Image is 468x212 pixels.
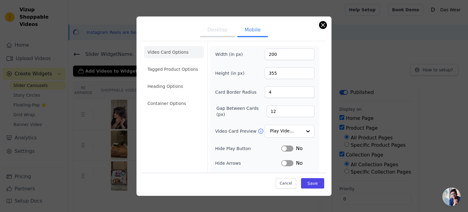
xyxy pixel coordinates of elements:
label: Gap Between Cards (px) [216,105,267,117]
button: Cancel [276,178,296,189]
li: Tagged Product Options [144,63,204,75]
button: Close modal [319,21,327,29]
label: Card Border Radius [215,89,257,95]
label: Hide Play Button [215,146,281,152]
button: Save [301,178,324,189]
label: Width (in px) [215,51,248,57]
label: Video Card Preview [215,128,257,134]
li: Video Card Options [144,46,204,58]
span: No [296,145,303,152]
label: Height (in px) [215,70,248,76]
li: Container Options [144,97,204,110]
span: No [296,160,303,167]
label: Hide Arrows [215,160,281,166]
button: Desktop [200,24,235,37]
li: Heading Options [144,80,204,92]
div: Open chat [442,188,461,206]
button: Mobile [237,24,268,37]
